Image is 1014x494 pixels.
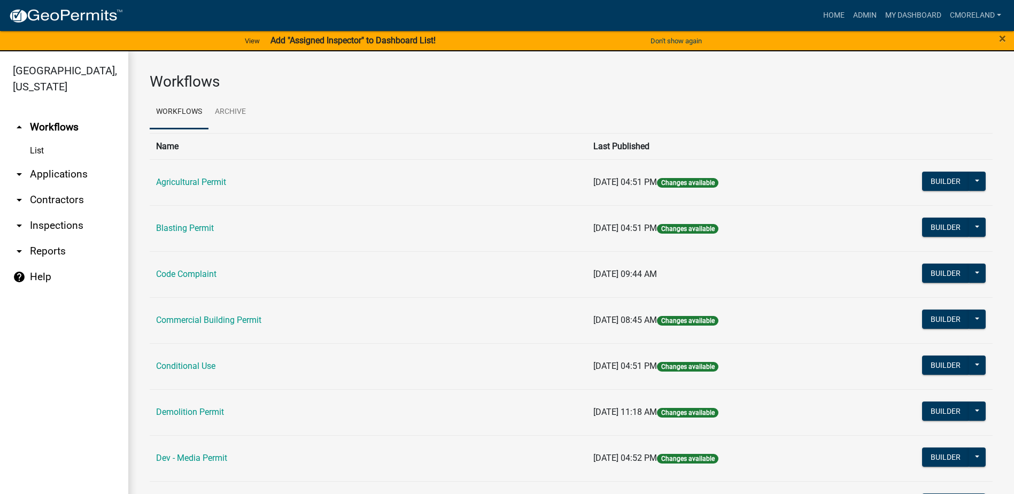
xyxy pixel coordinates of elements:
[13,245,26,258] i: arrow_drop_down
[593,407,657,417] span: [DATE] 11:18 AM
[156,177,226,187] a: Agricultural Permit
[156,223,214,233] a: Blasting Permit
[646,32,706,50] button: Don't show again
[150,133,587,159] th: Name
[13,219,26,232] i: arrow_drop_down
[922,264,969,283] button: Builder
[593,223,657,233] span: [DATE] 04:51 PM
[13,271,26,283] i: help
[922,447,969,467] button: Builder
[593,361,657,371] span: [DATE] 04:51 PM
[999,31,1006,46] span: ×
[922,310,969,329] button: Builder
[156,315,261,325] a: Commercial Building Permit
[922,218,969,237] button: Builder
[657,316,718,326] span: Changes available
[657,224,718,234] span: Changes available
[922,172,969,191] button: Builder
[657,178,718,188] span: Changes available
[156,361,215,371] a: Conditional Use
[657,454,718,464] span: Changes available
[922,356,969,375] button: Builder
[593,269,657,279] span: [DATE] 09:44 AM
[946,5,1005,26] a: cmoreland
[156,407,224,417] a: Demolition Permit
[156,269,216,279] a: Code Complaint
[208,95,252,129] a: Archive
[13,194,26,206] i: arrow_drop_down
[241,32,264,50] a: View
[881,5,946,26] a: My Dashboard
[13,168,26,181] i: arrow_drop_down
[593,315,657,325] span: [DATE] 08:45 AM
[922,402,969,421] button: Builder
[849,5,881,26] a: Admin
[156,453,227,463] a: Dev - Media Permit
[819,5,849,26] a: Home
[593,453,657,463] span: [DATE] 04:52 PM
[999,32,1006,45] button: Close
[593,177,657,187] span: [DATE] 04:51 PM
[270,35,436,45] strong: Add "Assigned Inspector" to Dashboard List!
[150,73,993,91] h3: Workflows
[657,362,718,372] span: Changes available
[13,121,26,134] i: arrow_drop_up
[587,133,846,159] th: Last Published
[150,95,208,129] a: Workflows
[657,408,718,418] span: Changes available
